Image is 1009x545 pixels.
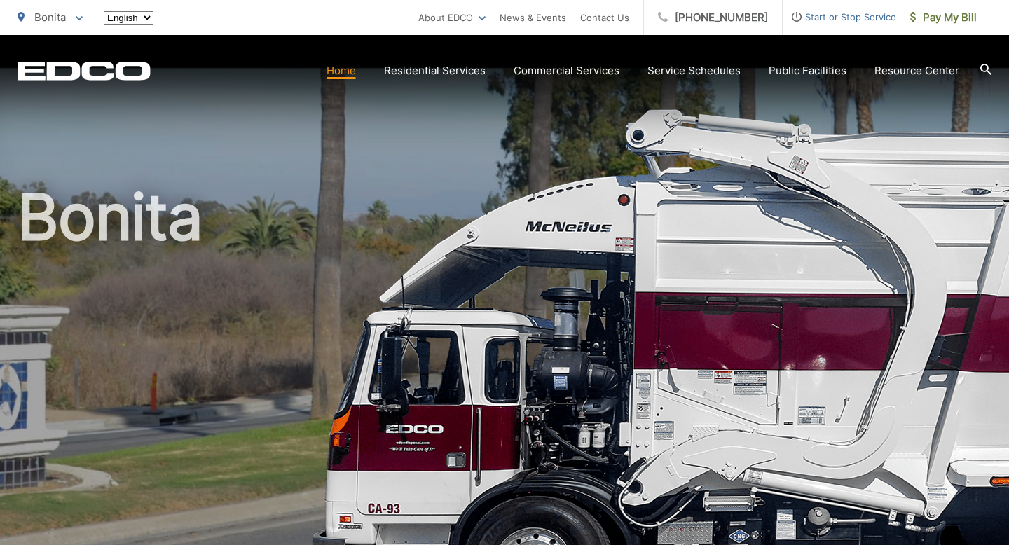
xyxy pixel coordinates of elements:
select: Select a language [104,11,153,25]
a: Residential Services [384,62,486,79]
span: Bonita [34,11,66,24]
a: Resource Center [874,62,959,79]
span: Pay My Bill [910,9,977,26]
a: EDCD logo. Return to the homepage. [18,61,151,81]
a: Contact Us [580,9,629,26]
a: Home [327,62,356,79]
a: Commercial Services [514,62,619,79]
a: About EDCO [418,9,486,26]
a: Service Schedules [647,62,741,79]
a: Public Facilities [769,62,846,79]
a: News & Events [500,9,566,26]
